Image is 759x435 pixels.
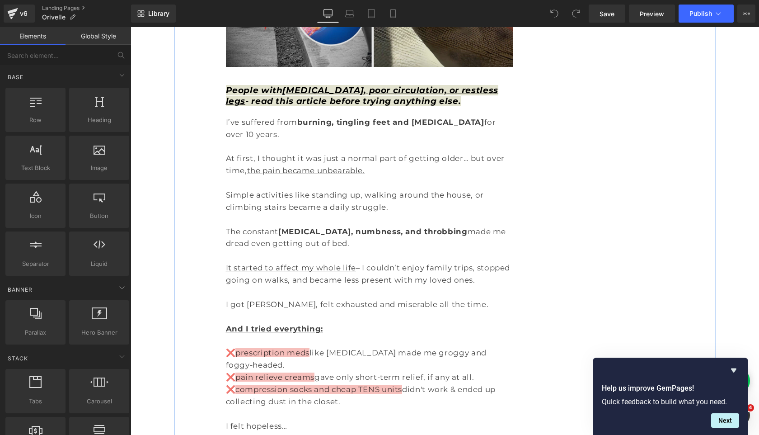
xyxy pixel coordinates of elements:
span: compression socks and cheap TENS units [105,358,272,367]
p: Quick feedback to build what you need. [602,397,739,406]
u: [MEDICAL_DATA], poor circulation, or restless legs [95,58,368,79]
button: Undo [545,5,563,23]
span: Text Block [8,163,63,173]
span: Icon [8,211,63,221]
span: Hero Banner [72,328,126,337]
strong: [MEDICAL_DATA], numbness, and throbbing [148,200,337,209]
u: the pain became unbearable. [117,139,234,148]
span: Carousel [72,397,126,406]
a: Global Style [66,27,131,45]
a: Desktop [317,5,339,23]
span: 4 [747,404,754,411]
span: Publish [689,10,712,17]
a: Landing Pages [42,5,131,12]
div: v6 [18,8,29,19]
u: It started to affect my whole life [95,236,225,245]
p: I felt hopeless… [95,393,383,405]
p: – I couldn’t enjoy family trips, stopped going on walks, and became less present with my loved ones. [95,235,383,259]
a: v6 [4,5,35,23]
span: Preview [640,9,664,19]
span: Liquid [72,259,126,269]
p: I’ve suffered from for over 10 years. [95,89,383,113]
span: Separator [8,259,63,269]
span: People with - read this article before trying anything else. [95,58,368,79]
span: Tabs [8,397,63,406]
u: And I tried everything: [95,297,193,306]
button: Redo [567,5,585,23]
span: pain relieve creams [105,345,184,355]
button: More [737,5,755,23]
p: ❌ didn't work & ended up collecting dust in the closet. [95,356,383,381]
a: New Library [131,5,176,23]
h2: Help us improve GemPages! [602,383,739,394]
span: Library [148,9,169,18]
span: Base [7,73,24,81]
span: prescription meds [105,321,179,330]
p: At first, I thought it was just a normal part of getting older… but over time, [95,125,383,150]
span: Image [72,163,126,173]
p: The constant made me dread even getting out of bed. [95,199,383,223]
span: Banner [7,285,33,294]
button: Next question [711,413,739,428]
span: Orivelle [42,14,66,21]
div: Help us improve GemPages! [602,365,739,428]
a: Tablet [361,5,382,23]
span: Stack [7,354,29,363]
a: Laptop [339,5,361,23]
span: Save [600,9,614,19]
strong: burning, tingling feet and [MEDICAL_DATA] [167,90,354,99]
span: Heading [72,115,126,125]
span: Button [72,211,126,221]
button: Hide survey [728,365,739,376]
span: Parallax [8,328,63,337]
a: Mobile [382,5,404,23]
button: Publish [679,5,734,23]
p: Simple activities like standing up, walking around the house, or climbing stairs became a daily s... [95,162,383,186]
p: I got [PERSON_NAME], felt exhausted and miserable all the time. [95,271,383,284]
p: ❌ like [MEDICAL_DATA] made me groggy and foggy-headed. [95,320,383,344]
span: Row [8,115,63,125]
a: Preview [629,5,675,23]
p: ❌ gave only short-term relief, if any at all. [95,344,383,356]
